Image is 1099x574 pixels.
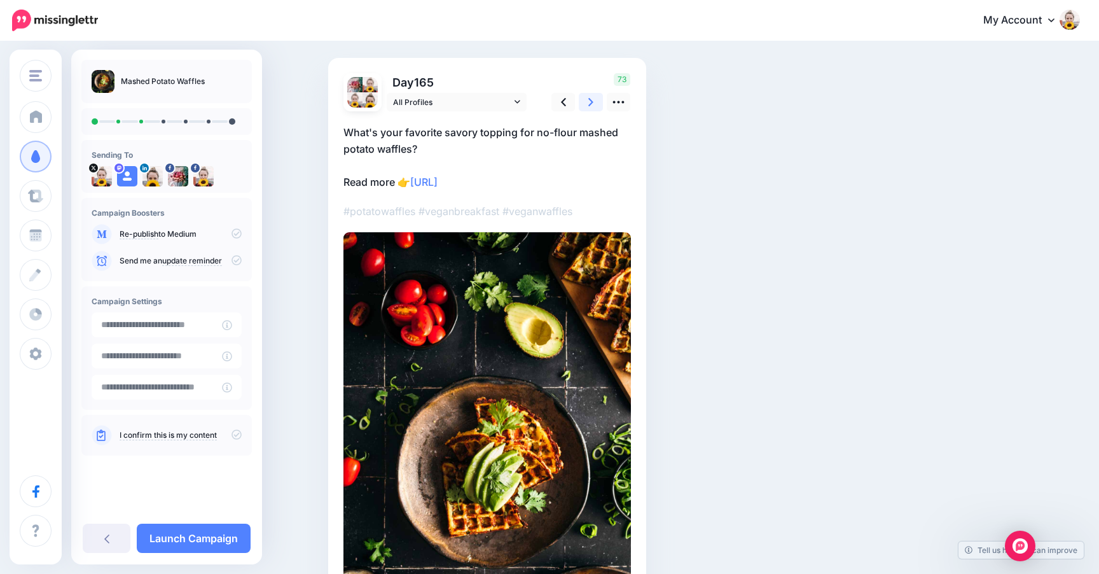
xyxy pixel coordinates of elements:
span: All Profiles [393,95,511,109]
p: Day [387,73,529,92]
p: Mashed Potato Waffles [121,75,205,88]
img: W2CQIEHJ-75125.jpg [347,92,363,108]
img: tab_domain_overview_orange.svg [34,74,45,84]
span: 73 [614,73,630,86]
img: 1567130321381-72431.png [363,92,378,108]
img: website_grey.svg [20,33,31,43]
img: user_default_image.png [117,166,137,186]
img: menu.png [29,70,42,81]
div: Domain Overview [48,75,114,83]
a: I confirm this is my content [120,430,217,440]
img: 292598057_613584683459565_3718837924724714585_n-bsa126689.jpg [193,166,214,186]
div: Keywords by Traffic [141,75,214,83]
img: Missinglettr [12,10,98,31]
p: to Medium [120,228,242,240]
a: update reminder [162,256,222,266]
div: Open Intercom Messenger [1005,531,1035,561]
div: v 4.0.25 [36,20,62,31]
a: My Account [971,5,1080,36]
a: All Profiles [387,93,527,111]
img: 9c6d2b0f0ee871bb1a24d4aeb9922eb2_thumb.jpg [92,70,114,93]
img: tab_keywords_by_traffic_grey.svg [127,74,137,84]
a: Tell us how we can improve [958,542,1084,559]
p: #potatowaffles #veganbreakfast #veganwaffles [343,203,631,220]
img: 326783732_575340864115319_4561962270655138912_n-bsa10355.jpg [347,77,363,92]
p: Send me an [120,255,242,267]
a: Re-publish [120,229,158,239]
img: 326783732_575340864115319_4561962270655138912_n-bsa10355.jpg [168,166,188,186]
h4: Campaign Boosters [92,208,242,218]
a: [URL] [410,176,438,188]
h4: Sending To [92,150,242,160]
img: W2CQIEHJ-75125.jpg [92,166,112,186]
p: What's your favorite savory topping for no-flour mashed potato waffles? Read more 👉 [343,124,631,190]
span: 165 [414,76,434,89]
img: 1567130321381-72431.png [142,166,163,186]
h4: Campaign Settings [92,297,242,306]
img: 292598057_613584683459565_3718837924724714585_n-bsa126689.jpg [363,77,378,92]
div: Domain: [DOMAIN_NAME] [33,33,140,43]
img: logo_orange.svg [20,20,31,31]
